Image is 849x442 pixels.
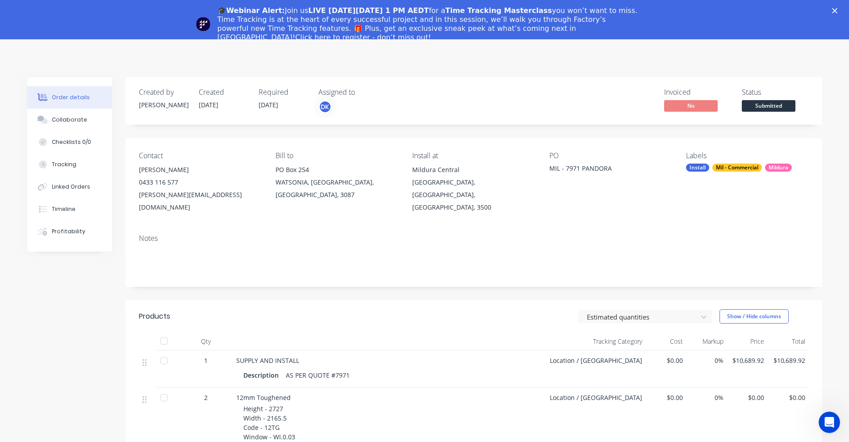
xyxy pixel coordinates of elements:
span: 12mm Toughened [236,393,291,402]
div: Products [139,311,170,322]
div: Location / [GEOGRAPHIC_DATA] [545,350,646,387]
div: Invoiced [664,88,731,97]
button: Submitted [742,100,795,114]
div: Linked Orders [52,183,90,191]
span: $10,689.92 [731,356,764,365]
div: Markup [686,333,727,350]
div: Cost [646,333,686,350]
span: $10,689.92 [771,356,805,365]
button: Show / Hide columns [719,309,789,324]
span: 1 [204,356,208,365]
button: Timeline [27,198,112,220]
div: Contact [139,152,261,160]
b: 🎓Webinar Alert: [217,6,285,15]
div: Checklists 0/0 [52,138,91,146]
div: PO Box 254WATSONIA, [GEOGRAPHIC_DATA], [GEOGRAPHIC_DATA], 3087 [276,164,398,201]
div: MIL - 7971 PANDORA [549,164,661,176]
div: 0433 116 577 [139,176,261,189]
span: 0% [690,393,724,402]
a: Click here to register - don’t miss out! [295,33,431,42]
span: $0.00 [649,356,683,365]
div: Labels [686,152,808,160]
div: PO [549,152,672,160]
div: Created [199,88,248,97]
b: LIVE [DATE][DATE] 1 PM AEDT [308,6,429,15]
div: [PERSON_NAME]0433 116 577[PERSON_NAME][EMAIL_ADDRESS][DOMAIN_NAME] [139,164,261,214]
button: Collaborate [27,109,112,131]
div: Qty [179,333,233,350]
div: Notes [139,234,809,243]
button: DK [318,100,332,114]
button: Checklists 0/0 [27,131,112,153]
div: [PERSON_NAME] [139,164,261,176]
div: [GEOGRAPHIC_DATA], [GEOGRAPHIC_DATA], [GEOGRAPHIC_DATA], 3500 [412,176,535,214]
span: 2 [204,393,208,402]
div: Description [243,369,282,382]
div: Tracking [52,160,76,168]
button: Linked Orders [27,176,112,198]
span: $0.00 [649,393,683,402]
span: [DATE] [259,101,278,109]
div: Created by [139,88,188,97]
iframe: Intercom live chat [819,412,840,433]
button: Profitability [27,220,112,243]
div: Join us for a you won’t want to miss. Time Tracking is at the heart of every successful project a... [217,6,639,42]
img: Profile image for Team [196,17,210,31]
div: Bill to [276,152,398,160]
div: Mildura [765,164,792,172]
div: [PERSON_NAME] [139,100,188,109]
div: AS PER QUOTE #7971 [282,369,353,382]
button: Tracking [27,153,112,176]
div: Install [686,164,709,172]
div: Mildura Central[GEOGRAPHIC_DATA], [GEOGRAPHIC_DATA], [GEOGRAPHIC_DATA], 3500 [412,164,535,214]
div: Tracking Category [545,333,646,350]
span: $0.00 [731,393,764,402]
span: Submitted [742,100,795,111]
div: Profitability [52,227,85,236]
div: Total [768,333,808,350]
div: WATSONIA, [GEOGRAPHIC_DATA], [GEOGRAPHIC_DATA], 3087 [276,176,398,201]
button: Order details [27,86,112,109]
div: Mil - Commercial [712,164,762,172]
div: Close [832,8,841,13]
div: Status [742,88,809,97]
div: Collaborate [52,116,87,124]
span: 0% [690,356,724,365]
div: Assigned to [318,88,408,97]
div: Mildura Central [412,164,535,176]
div: [PERSON_NAME][EMAIL_ADDRESS][DOMAIN_NAME] [139,189,261,214]
span: No [664,100,718,111]
div: Install at [412,152,535,160]
span: SUPPLY AND INSTALL [236,356,299,365]
div: Required [259,88,308,97]
span: [DATE] [199,101,218,109]
span: $0.00 [771,393,805,402]
div: Timeline [52,205,75,213]
div: Price [727,333,768,350]
b: Time Tracking Masterclass [445,6,552,15]
div: Order details [52,93,90,101]
div: PO Box 254 [276,164,398,176]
